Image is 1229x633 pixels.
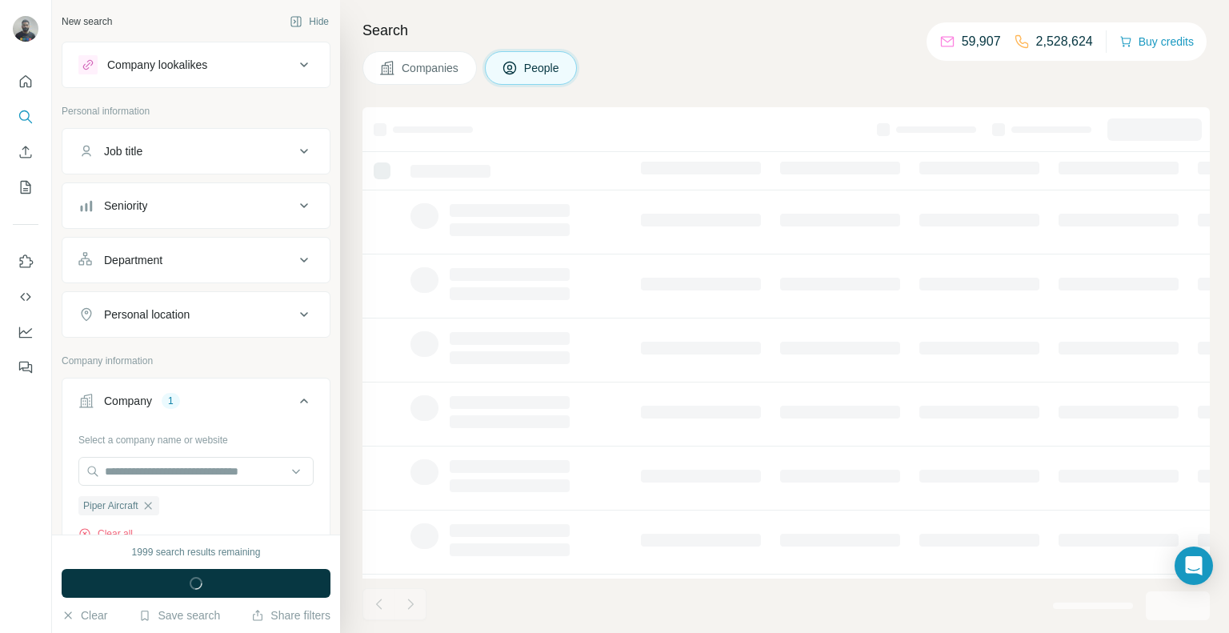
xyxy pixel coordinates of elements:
button: Personal location [62,295,330,334]
button: Feedback [13,353,38,382]
button: Quick start [13,67,38,96]
button: Save search [138,607,220,623]
div: Seniority [104,198,147,214]
button: Dashboard [13,318,38,347]
button: Share filters [251,607,330,623]
button: Enrich CSV [13,138,38,166]
img: Avatar [13,16,38,42]
span: People [524,60,561,76]
button: Seniority [62,186,330,225]
button: Use Surfe on LinkedIn [13,247,38,276]
div: Company [104,393,152,409]
button: Company1 [62,382,330,427]
div: Select a company name or website [78,427,314,447]
div: Personal location [104,306,190,323]
button: Search [13,102,38,131]
div: Job title [104,143,142,159]
span: Companies [402,60,460,76]
button: My lists [13,173,38,202]
button: Job title [62,132,330,170]
div: Open Intercom Messenger [1175,547,1213,585]
div: Company lookalikes [107,57,207,73]
p: Company information [62,354,330,368]
span: Piper Aircraft [83,499,138,513]
button: Clear all [78,527,133,541]
button: Department [62,241,330,279]
div: New search [62,14,112,29]
p: Personal information [62,104,330,118]
button: Buy credits [1119,30,1194,53]
p: 2,528,624 [1036,32,1093,51]
div: 1999 search results remaining [132,545,261,559]
div: Department [104,252,162,268]
h4: Search [362,19,1210,42]
p: 59,907 [962,32,1001,51]
button: Use Surfe API [13,282,38,311]
button: Company lookalikes [62,46,330,84]
button: Clear [62,607,107,623]
button: Hide [278,10,340,34]
div: 1 [162,394,180,408]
